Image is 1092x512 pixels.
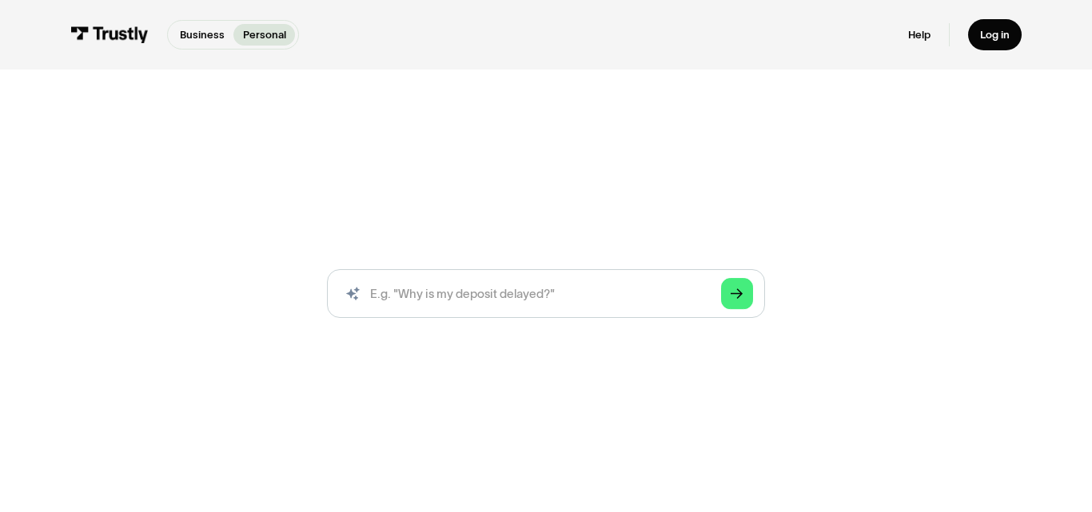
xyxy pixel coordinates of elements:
p: Personal [243,27,286,43]
img: Trustly Logo [70,26,149,43]
input: search [327,269,765,317]
p: Business [180,27,225,43]
a: Business [171,24,234,46]
div: Log in [980,28,1010,42]
a: Personal [233,24,295,46]
a: Help [908,28,931,42]
a: Log in [968,19,1022,51]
